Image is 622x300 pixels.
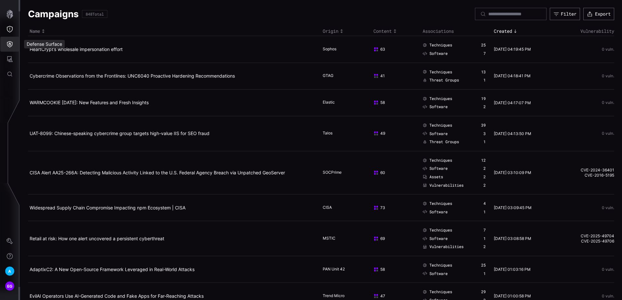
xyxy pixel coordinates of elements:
[555,239,614,244] a: CVE-2025-49706
[373,131,414,136] div: 49
[86,12,104,16] div: 848 Total
[429,69,452,75] span: Techniques
[423,183,464,188] a: Vulnerabilities
[323,236,355,242] div: MSTIC
[429,139,459,144] span: Threat Groups
[423,289,452,294] a: Techniques
[429,96,452,101] span: Techniques
[483,104,486,109] div: 2
[373,205,414,210] div: 73
[423,123,452,128] a: Techniques
[423,271,448,276] a: Software
[429,104,448,109] span: Software
[373,236,414,241] div: 69
[323,267,355,272] div: PAN Unit 42
[423,78,459,83] a: Threat Groups
[483,201,486,206] div: 4
[323,100,355,106] div: Elastic
[483,209,486,215] div: 1
[481,263,486,268] div: 25
[555,47,614,52] div: 0 vuln.
[423,174,443,180] a: Assets
[483,174,486,180] div: 2
[423,69,452,75] a: Techniques
[373,28,419,34] div: Toggle sort direction
[429,123,452,128] span: Techniques
[423,209,448,215] a: Software
[423,228,452,233] a: Techniques
[481,123,486,128] div: 39
[0,264,19,279] button: A
[483,139,486,144] div: 1
[423,51,448,56] a: Software
[555,294,614,298] div: 0 vuln.
[555,131,614,136] div: 0 vuln.
[555,74,614,78] div: 0 vuln.
[483,51,486,56] div: 7
[429,201,452,206] span: Techniques
[555,168,614,173] a: CVE-2024-36401
[481,158,486,163] div: 12
[483,166,486,171] div: 2
[7,283,13,290] span: EG
[429,263,452,268] span: Techniques
[373,170,414,175] div: 60
[494,267,531,272] time: [DATE] 01:03:16 PM
[28,8,79,20] h1: Campaigns
[429,131,448,136] span: Software
[555,173,614,178] a: CVE-2016-5195
[483,236,486,241] div: 1
[553,27,614,36] th: Vulnerability
[423,104,448,109] a: Software
[373,100,414,105] div: 58
[423,236,448,241] a: Software
[555,206,614,210] div: 0 vuln.
[550,8,580,20] button: Filter
[429,289,452,294] span: Techniques
[323,46,355,52] div: Sophos
[555,100,614,105] div: 0 vuln.
[30,46,123,52] a: HeartCrypt’s wholesale impersonation effort
[481,96,486,101] div: 19
[483,183,486,188] div: 2
[423,263,452,268] a: Techniques
[30,28,319,34] div: Toggle sort direction
[494,205,532,210] time: [DATE] 03:09:45 PM
[494,100,531,105] time: [DATE] 04:17:07 PM
[373,47,414,52] div: 63
[561,11,576,17] div: Filter
[423,166,448,171] a: Software
[323,28,370,34] div: Toggle sort direction
[323,170,355,176] div: SOCPrime
[483,131,486,136] div: 3
[30,131,210,136] a: UAT-8099: Chinese-speaking cybercrime group targets high-value IIS for SEO fraud
[494,28,552,34] div: Toggle sort direction
[429,209,448,215] span: Software
[423,131,448,136] a: Software
[555,267,614,272] div: 0 vuln.
[483,78,486,83] div: 1
[494,236,531,241] time: [DATE] 03:08:58 PM
[481,289,486,294] div: 29
[421,27,492,36] th: Associations
[323,73,355,79] div: GTAG
[323,205,355,211] div: CISA
[423,244,464,249] a: Vulnerabilities
[494,294,531,298] time: [DATE] 01:00:58 PM
[423,139,459,144] a: Threat Groups
[323,293,355,299] div: Trend Micro
[24,40,65,48] div: Defense Surface
[423,43,452,48] a: Techniques
[481,69,486,75] div: 13
[481,43,486,48] div: 25
[30,236,164,241] a: Retail at risk: How one alert uncovered a persistent cyberthreat
[30,267,195,272] a: AdaptixC2: A New Open-Source Framework Leveraged in Real-World Attacks
[8,268,11,275] span: A
[429,228,452,233] span: Techniques
[30,73,235,79] a: Cybercrime Observations from the Frontlines: UNC6040 Proactive Hardening Recommendations
[429,43,452,48] span: Techniques
[429,51,448,56] span: Software
[429,166,448,171] span: Software
[429,78,459,83] span: Threat Groups
[429,158,452,163] span: Techniques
